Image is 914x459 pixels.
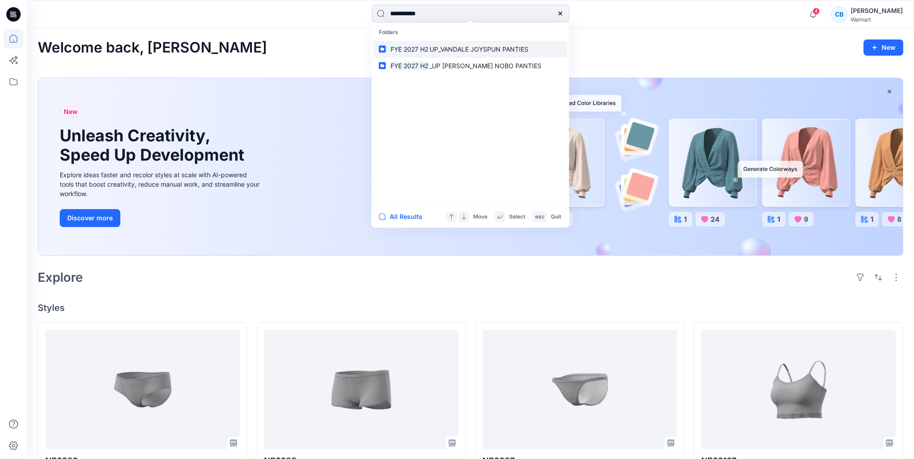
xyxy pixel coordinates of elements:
[38,302,903,313] h4: Styles
[38,39,267,56] h2: Welcome back, [PERSON_NAME]
[64,106,78,117] span: New
[813,8,820,15] span: 4
[701,330,896,449] a: NB26127
[60,209,120,227] button: Discover more
[38,270,83,284] h2: Explore
[430,45,528,53] span: UP_VANDALE JOYSPUN PANTIES
[373,41,567,57] a: FYE 2027 H2UP_VANDALE JOYSPUN PANTIES
[60,170,262,198] div: Explore ideas faster and recolor styles at scale with AI-powered tools that boost creativity, red...
[473,212,487,222] p: Move
[60,209,262,227] a: Discover more
[60,126,248,165] h1: Unleash Creativity, Speed Up Development
[535,212,544,222] p: esc
[389,61,430,71] mark: FYE 2027 H2
[483,330,677,449] a: NB2687
[389,44,430,54] mark: FYE 2027 H2
[264,330,458,449] a: NB2688
[509,212,525,222] p: Select
[430,62,541,70] span: _UP [PERSON_NAME] NOBO PANTIES
[373,57,567,74] a: FYE 2027 H2_UP [PERSON_NAME] NOBO PANTIES
[851,16,903,23] div: Walmart
[550,212,561,222] p: Quit
[45,330,240,449] a: NB2689
[378,211,428,222] button: All Results
[831,6,847,22] div: CB
[373,24,567,41] p: Folders
[863,39,903,56] button: New
[851,5,903,16] div: [PERSON_NAME]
